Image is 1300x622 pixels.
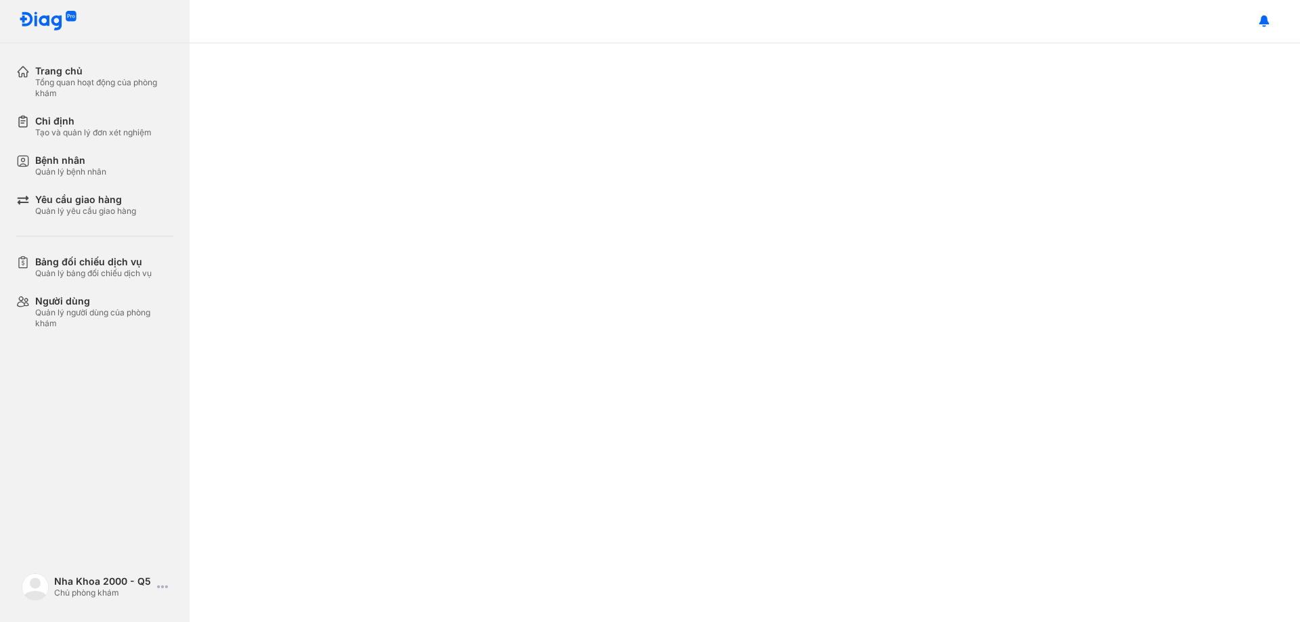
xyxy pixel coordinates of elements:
div: Chỉ định [35,115,152,127]
div: Bảng đối chiếu dịch vụ [35,256,152,268]
div: Tạo và quản lý đơn xét nghiệm [35,127,152,138]
img: logo [19,11,77,32]
div: Quản lý bệnh nhân [35,166,106,177]
div: Bệnh nhân [35,154,106,166]
div: Nha Khoa 2000 - Q5 [54,575,152,587]
img: logo [22,573,49,600]
div: Quản lý người dùng của phòng khám [35,307,173,329]
div: Người dùng [35,295,173,307]
div: Chủ phòng khám [54,587,152,598]
div: Quản lý bảng đối chiếu dịch vụ [35,268,152,279]
div: Trang chủ [35,65,173,77]
div: Tổng quan hoạt động của phòng khám [35,77,173,99]
div: Quản lý yêu cầu giao hàng [35,206,136,217]
div: Yêu cầu giao hàng [35,194,136,206]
